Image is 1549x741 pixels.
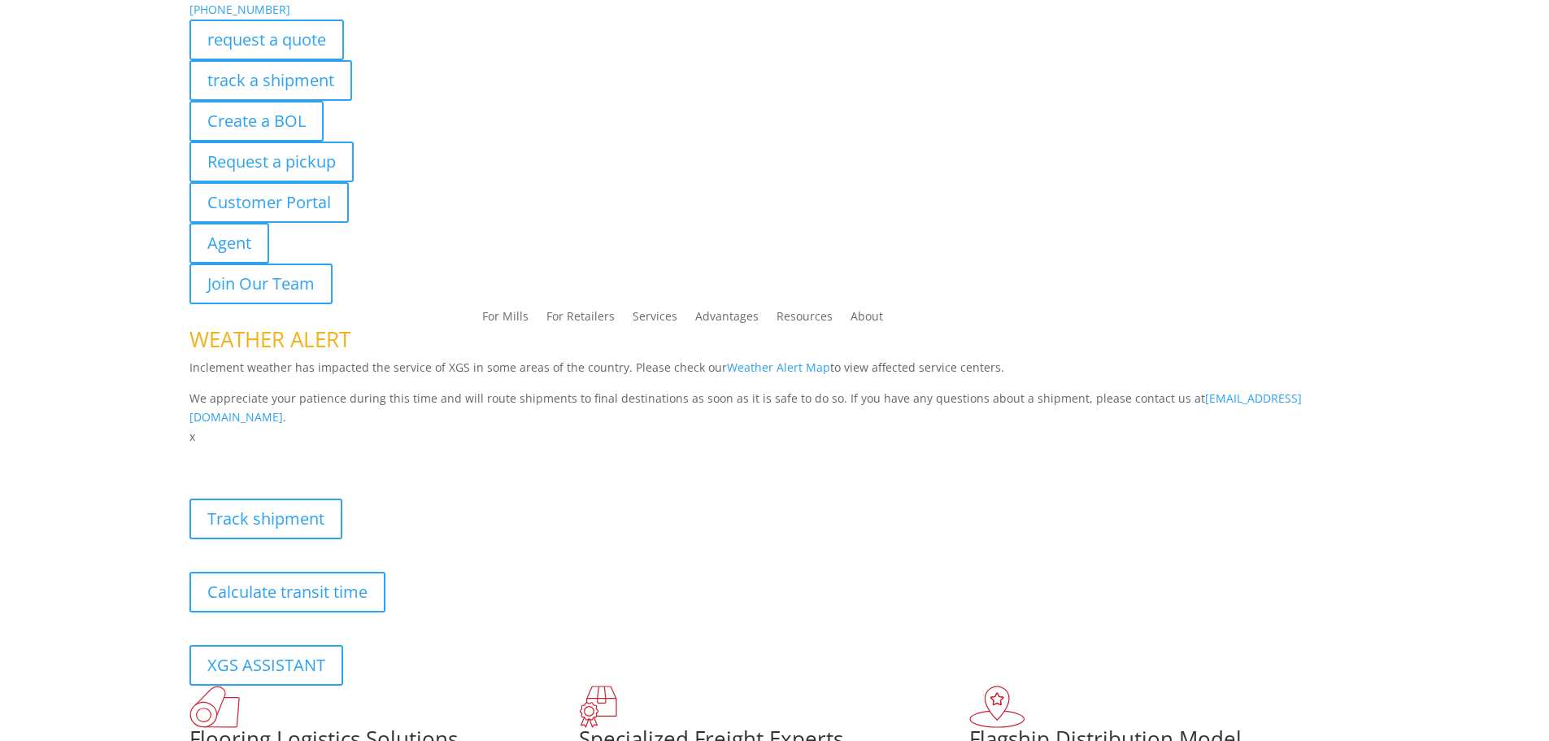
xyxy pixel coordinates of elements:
a: Weather Alert Map [727,360,830,375]
img: xgs-icon-total-supply-chain-intelligence-red [189,686,240,728]
a: Customer Portal [189,182,349,223]
a: [PHONE_NUMBER] [189,2,290,17]
a: Agent [189,223,269,264]
span: WEATHER ALERT [189,325,350,354]
a: About [851,311,883,329]
a: XGS ASSISTANT [189,645,343,686]
img: xgs-icon-flagship-distribution-model-red [969,686,1025,728]
a: Track shipment [189,499,342,539]
a: For Mills [482,311,529,329]
a: track a shipment [189,60,352,101]
a: Join Our Team [189,264,333,304]
a: For Retailers [546,311,615,329]
b: Visibility, transparency, and control for your entire supply chain. [189,449,552,464]
img: xgs-icon-focused-on-flooring-red [579,686,617,728]
a: Calculate transit time [189,572,385,612]
a: Resources [777,311,833,329]
p: Inclement weather has impacted the service of XGS in some areas of the country. Please check our ... [189,358,1360,389]
a: Request a pickup [189,142,354,182]
a: request a quote [189,20,344,60]
a: Services [633,311,677,329]
a: Advantages [695,311,759,329]
p: x [189,427,1360,447]
p: We appreciate your patience during this time and will route shipments to final destinations as so... [189,389,1360,428]
a: Create a BOL [189,101,324,142]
